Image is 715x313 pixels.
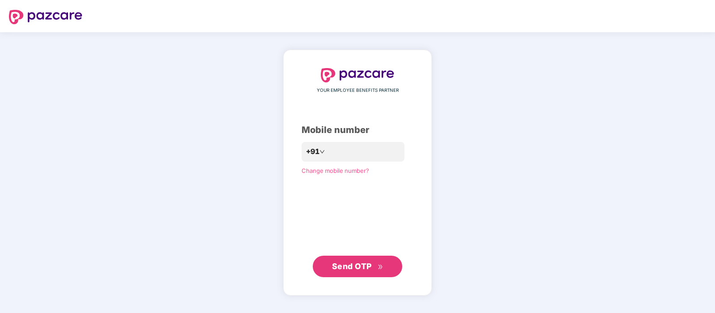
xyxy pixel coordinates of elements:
[9,10,82,24] img: logo
[302,123,413,137] div: Mobile number
[317,87,399,94] span: YOUR EMPLOYEE BENEFITS PARTNER
[321,68,394,82] img: logo
[319,149,325,154] span: down
[313,256,402,277] button: Send OTPdouble-right
[332,262,372,271] span: Send OTP
[306,146,319,157] span: +91
[378,264,383,270] span: double-right
[302,167,369,174] a: Change mobile number?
